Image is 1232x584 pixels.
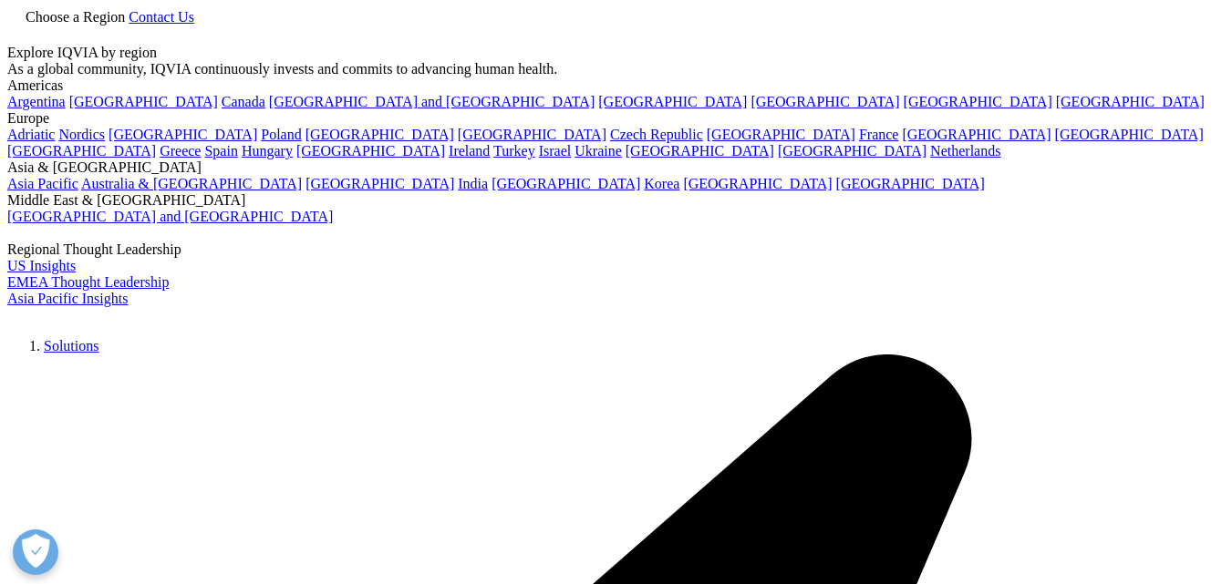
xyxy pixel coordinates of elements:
a: Korea [644,176,679,191]
a: [GEOGRAPHIC_DATA] [492,176,640,191]
a: [GEOGRAPHIC_DATA] [836,176,985,191]
a: Spain [204,143,237,159]
img: 2093_analyzing-data-using-big-screen-display-and-laptop.png [7,225,22,240]
div: Europe [7,110,1225,127]
a: [GEOGRAPHIC_DATA] [904,94,1052,109]
span: Choose a Region [26,9,125,25]
a: Contact Us [129,9,194,25]
a: [GEOGRAPHIC_DATA] [707,127,855,142]
a: [GEOGRAPHIC_DATA] and [GEOGRAPHIC_DATA] [269,94,595,109]
a: [GEOGRAPHIC_DATA] [1055,127,1204,142]
a: Asia Pacific [7,176,78,191]
a: Adriatic [7,127,55,142]
div: Americas [7,77,1225,94]
a: Ireland [449,143,490,159]
a: Solutions [44,340,98,355]
a: India [458,176,488,191]
a: Czech Republic [610,127,703,142]
div: As a global community, IQVIA continuously invests and commits to advancing human health. [7,61,1225,77]
a: EMEA Thought Leadership [7,276,169,292]
a: [GEOGRAPHIC_DATA] [305,176,454,191]
a: [GEOGRAPHIC_DATA] [683,176,832,191]
div: Middle East & [GEOGRAPHIC_DATA] [7,192,1225,209]
a: [GEOGRAPHIC_DATA] [902,127,1051,142]
a: Hungary [242,143,293,159]
button: Abrir preferências [13,529,58,575]
a: [GEOGRAPHIC_DATA] [598,94,747,109]
a: Netherlands [930,143,1000,159]
a: [GEOGRAPHIC_DATA] [778,143,927,159]
a: US Insights [7,260,76,275]
a: Asia Pacific Insights [7,292,128,308]
a: [GEOGRAPHIC_DATA] [7,143,156,159]
a: Ukraine [575,143,622,159]
a: [GEOGRAPHIC_DATA] [458,127,606,142]
a: Greece [160,143,201,159]
a: [GEOGRAPHIC_DATA] [296,143,445,159]
a: Australia & [GEOGRAPHIC_DATA] [81,176,302,191]
div: Regional Thought Leadership [7,243,1225,260]
a: [GEOGRAPHIC_DATA] [69,94,218,109]
a: Turkey [493,143,535,159]
a: Poland [261,127,301,142]
a: [GEOGRAPHIC_DATA] [109,127,257,142]
div: Explore IQVIA by region [7,45,1225,61]
a: Argentina [7,94,66,109]
a: Nordics [58,127,105,142]
a: [GEOGRAPHIC_DATA] [626,143,774,159]
a: [GEOGRAPHIC_DATA] [751,94,899,109]
a: [GEOGRAPHIC_DATA] [1056,94,1205,109]
a: Israel [539,143,572,159]
a: France [859,127,899,142]
a: [GEOGRAPHIC_DATA] and [GEOGRAPHIC_DATA] [7,209,333,224]
div: Asia & [GEOGRAPHIC_DATA] [7,159,1225,176]
a: [GEOGRAPHIC_DATA] [305,127,454,142]
a: Canada [222,94,265,109]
